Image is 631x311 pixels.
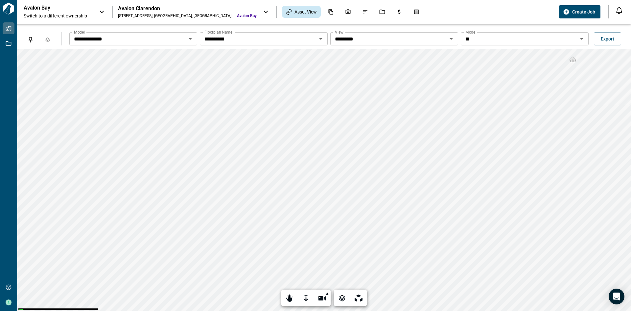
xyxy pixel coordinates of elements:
[447,34,456,43] button: Open
[614,5,624,16] button: Open notification feed
[316,34,325,43] button: Open
[186,34,195,43] button: Open
[341,6,355,17] div: Photos
[24,13,93,19] span: Switch to a different ownership
[74,29,85,35] label: Model
[409,6,423,17] div: Takeoff Center
[294,9,317,15] span: Asset View
[358,6,372,17] div: Issues & Info
[282,6,321,18] div: Asset View
[118,5,257,12] div: Avalon Clarendon
[594,32,621,45] button: Export
[324,6,338,17] div: Documents
[577,34,586,43] button: Open
[118,13,231,18] div: [STREET_ADDRESS] , [GEOGRAPHIC_DATA] , [GEOGRAPHIC_DATA]
[601,36,614,42] span: Export
[24,5,83,11] p: Avalon Bay
[237,13,257,18] span: Avalon Bay
[375,6,389,17] div: Jobs
[204,29,232,35] label: Floorplan Name
[465,29,475,35] label: Mode
[572,9,595,15] span: Create Job
[392,6,406,17] div: Budgets
[609,289,624,304] div: Open Intercom Messenger
[335,29,343,35] label: View
[339,295,345,301] g: Ä
[559,5,600,18] button: Create Job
